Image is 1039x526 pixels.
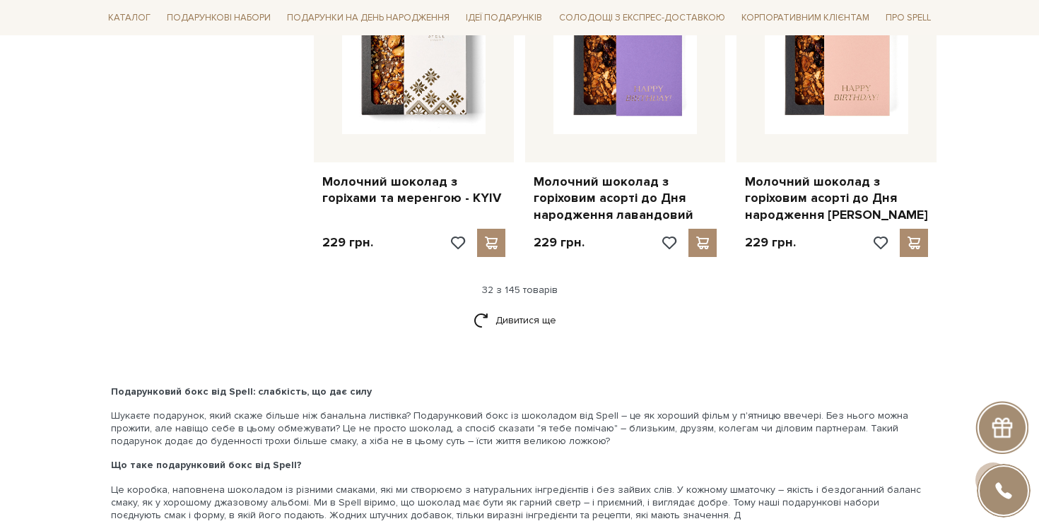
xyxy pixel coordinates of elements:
[460,7,548,29] span: Ідеї подарунків
[745,174,928,223] a: Молочний шоколад з горіховим асорті до Дня народження [PERSON_NAME]
[97,284,942,297] div: 32 з 145 товарів
[161,7,276,29] span: Подарункові набори
[111,385,372,398] b: Подарунковий бокс від Spell: слабкість, що дає силу
[102,7,156,29] span: Каталог
[745,234,796,251] p: 229 грн.
[474,308,565,333] a: Дивитися ще
[553,6,731,30] a: Солодощі з експрес-доставкою
[880,7,937,29] span: Про Spell
[534,174,717,223] a: Молочний шоколад з горіховим асорті до Дня народження лавандовий
[281,7,455,29] span: Подарунки на День народження
[111,484,928,522] p: Це коробка, наповнена шоколадом із різними смаками, які ми створюємо з натуральних інгредієнтів і...
[111,459,302,471] b: Що таке подарунковий бокс від Spell?
[111,410,928,448] p: Шукаєте подарунок, який скаже більше ніж банальна листівка? Подарунковий бокс із шоколадом від Sp...
[322,234,373,251] p: 229 грн.
[534,234,585,251] p: 229 грн.
[322,174,505,207] a: Молочний шоколад з горіхами та меренгою - KYIV
[736,6,875,30] a: Корпоративним клієнтам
